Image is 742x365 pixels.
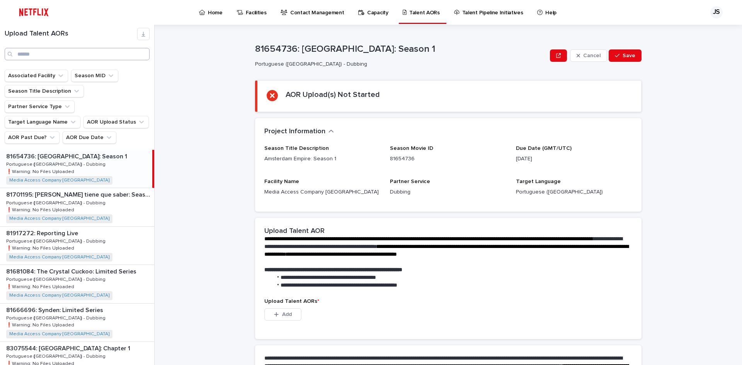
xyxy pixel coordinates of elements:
p: ❗️Warning: No Files Uploaded [6,283,76,290]
button: Project Information [264,127,334,136]
p: Amsterdam Empire: Season 1 [264,155,381,163]
a: Media Access Company [GEOGRAPHIC_DATA] [9,178,109,183]
p: Portuguese ([GEOGRAPHIC_DATA]) - Dubbing [255,61,544,68]
button: AOR Past Due? [5,131,60,144]
span: Cancel [583,53,601,58]
p: [DATE] [516,155,632,163]
p: Portuguese ([GEOGRAPHIC_DATA]) - Dubbing [6,199,107,206]
span: Facility Name [264,179,299,184]
p: 81654736 [390,155,506,163]
h2: Project Information [264,127,325,136]
p: 81654736: [GEOGRAPHIC_DATA]: Season 1 [255,44,547,55]
a: Media Access Company [GEOGRAPHIC_DATA] [9,331,109,337]
p: Portuguese ([GEOGRAPHIC_DATA]) - Dubbing [6,314,107,321]
button: Season MID [71,70,118,82]
button: Cancel [570,49,607,62]
p: Portuguese ([GEOGRAPHIC_DATA]) [516,188,632,196]
button: Associated Facility [5,70,68,82]
input: Search [5,48,150,60]
button: Target Language Name [5,116,80,128]
h1: Upload Talent AORs [5,30,137,38]
h2: Upload Talent AOR [264,227,325,236]
p: 81681084: The Crystal Cuckoo: Limited Series [6,267,138,275]
button: Partner Service Type [5,100,75,113]
p: 81917272: Reporting Live [6,228,80,237]
button: Add [264,308,301,321]
p: Media Access Company [GEOGRAPHIC_DATA] [264,188,381,196]
a: Media Access Company [GEOGRAPHIC_DATA] [9,255,109,260]
button: Season Title Description [5,85,84,97]
p: ❗️Warning: No Files Uploaded [6,244,76,251]
p: 81654736: [GEOGRAPHIC_DATA]: Season 1 [6,151,129,160]
span: Add [282,312,292,317]
p: Portuguese ([GEOGRAPHIC_DATA]) - Dubbing [6,160,107,167]
p: Portuguese ([GEOGRAPHIC_DATA]) - Dubbing [6,275,107,282]
button: AOR Upload Status [83,116,149,128]
button: Save [609,49,642,62]
p: 81701195: [PERSON_NAME] tiene que saber: Season 1 [6,190,153,199]
p: Dubbing [390,188,506,196]
p: ❗️Warning: No Files Uploaded [6,321,76,328]
button: AOR Due Date [63,131,116,144]
a: Media Access Company [GEOGRAPHIC_DATA] [9,216,109,221]
span: Due Date (GMT/UTC) [516,146,572,151]
p: ❗️Warning: No Files Uploaded [6,206,76,213]
div: JS [710,6,723,19]
h2: AOR Upload(s) Not Started [286,90,380,99]
p: 81666696: Synden: Limited Series [6,305,105,314]
span: Partner Service [390,179,430,184]
p: Portuguese ([GEOGRAPHIC_DATA]) - Dubbing [6,352,107,359]
a: Media Access Company [GEOGRAPHIC_DATA] [9,293,109,298]
span: Save [623,53,635,58]
span: Season Movie ID [390,146,433,151]
p: ❗️Warning: No Files Uploaded [6,168,76,175]
span: Upload Talent AORs [264,299,319,304]
span: Season Title Description [264,146,329,151]
span: Target Language [516,179,561,184]
p: Portuguese ([GEOGRAPHIC_DATA]) - Dubbing [6,237,107,244]
img: ifQbXi3ZQGMSEF7WDB7W [15,5,52,20]
p: 83075544: [GEOGRAPHIC_DATA]: Chapter 1 [6,343,132,352]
